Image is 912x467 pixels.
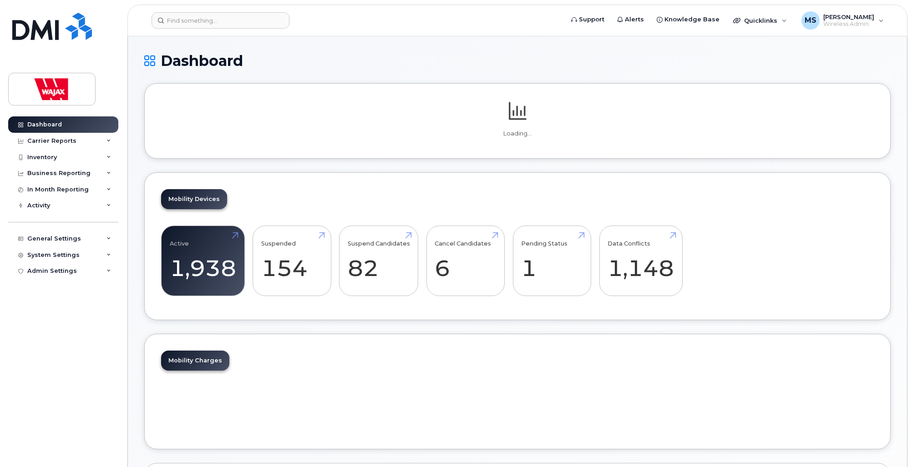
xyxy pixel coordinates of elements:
a: Mobility Charges [161,351,229,371]
h1: Dashboard [144,53,891,69]
a: Active 1,938 [170,231,236,291]
a: Suspend Candidates 82 [348,231,410,291]
p: Loading... [161,130,874,138]
a: Cancel Candidates 6 [435,231,496,291]
a: Mobility Devices [161,189,227,209]
a: Suspended 154 [261,231,323,291]
a: Data Conflicts 1,148 [608,231,674,291]
a: Pending Status 1 [521,231,583,291]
